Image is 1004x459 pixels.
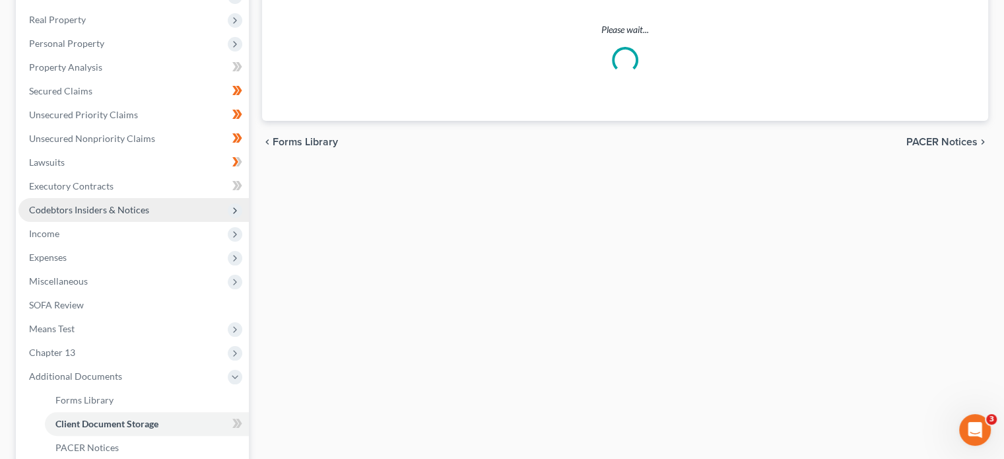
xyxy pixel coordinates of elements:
[55,394,114,406] span: Forms Library
[29,371,122,382] span: Additional Documents
[281,23,970,36] p: Please wait...
[29,38,104,49] span: Personal Property
[29,252,67,263] span: Expenses
[18,127,249,151] a: Unsecured Nonpriority Claims
[55,442,119,453] span: PACER Notices
[55,418,158,429] span: Client Document Storage
[29,85,92,96] span: Secured Claims
[29,204,149,215] span: Codebtors Insiders & Notices
[978,137,988,147] i: chevron_right
[906,137,978,147] span: PACER Notices
[29,133,155,144] span: Unsecured Nonpriority Claims
[45,388,249,412] a: Forms Library
[18,55,249,79] a: Property Analysis
[959,414,991,446] iframe: Intercom live chat
[262,137,338,147] button: chevron_left Forms Library
[29,228,59,239] span: Income
[45,412,249,436] a: Client Document Storage
[29,14,86,25] span: Real Property
[18,79,249,103] a: Secured Claims
[29,347,75,358] span: Chapter 13
[29,61,102,73] span: Property Analysis
[262,137,273,147] i: chevron_left
[29,323,75,334] span: Means Test
[986,414,997,425] span: 3
[29,180,114,192] span: Executory Contracts
[18,103,249,127] a: Unsecured Priority Claims
[29,157,65,168] span: Lawsuits
[18,151,249,174] a: Lawsuits
[18,293,249,317] a: SOFA Review
[273,137,338,147] span: Forms Library
[29,299,84,310] span: SOFA Review
[29,275,88,287] span: Miscellaneous
[29,109,138,120] span: Unsecured Priority Claims
[906,137,988,147] button: PACER Notices chevron_right
[18,174,249,198] a: Executory Contracts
